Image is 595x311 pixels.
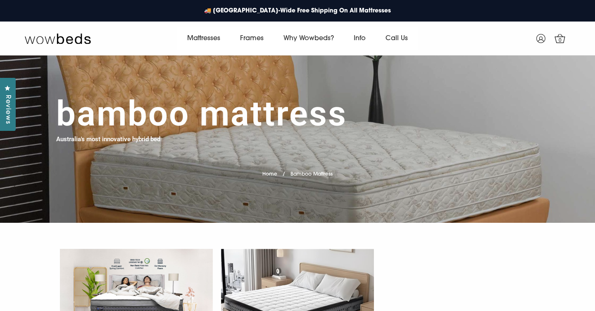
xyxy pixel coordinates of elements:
[25,33,91,44] img: Wow Beds Logo
[283,172,285,177] span: /
[262,161,333,182] nav: breadcrumbs
[274,27,344,50] a: Why Wowbeds?
[177,27,230,50] a: Mattresses
[290,172,333,177] span: Bamboo Mattress
[56,93,347,135] h1: Bamboo Mattress
[262,172,277,177] a: Home
[56,135,160,144] h4: Australia's most innovative hybrid bed
[2,95,13,124] span: Reviews
[344,27,376,50] a: Info
[550,28,570,49] a: 0
[556,36,564,45] span: 0
[230,27,274,50] a: Frames
[200,2,395,19] a: 🚚 [GEOGRAPHIC_DATA]-Wide Free Shipping On All Mattresses
[376,27,418,50] a: Call Us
